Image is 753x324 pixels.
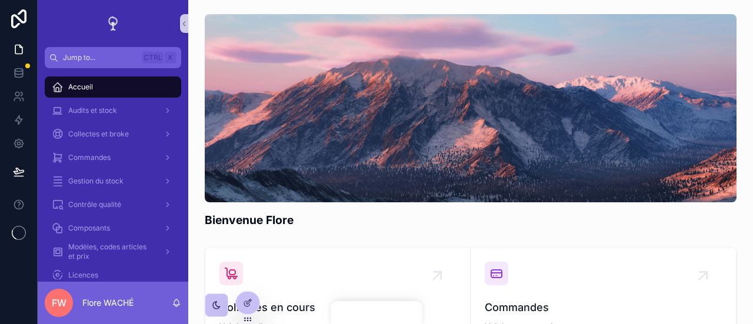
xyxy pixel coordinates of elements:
p: Flore WACHÉ [82,297,134,309]
span: Jump to... [63,53,138,62]
a: Composants [45,218,181,239]
span: Audits et stock [68,106,117,115]
h1: Bienvenue Flore [205,212,294,228]
span: Collectes et broke [68,129,129,139]
span: Gestion du stock [68,176,124,186]
span: K [166,53,175,62]
div: scrollable content [38,68,188,282]
button: Jump to...CtrlK [45,47,181,68]
span: Accueil [68,82,93,92]
span: FW [52,296,66,310]
a: Collectes et broke [45,123,181,145]
span: Modèles, codes articles et prix [68,242,154,261]
span: Commandes [68,153,111,162]
span: Collectes en cours [219,299,456,316]
span: Contrôle qualité [68,200,121,209]
span: Composants [68,223,110,233]
a: Modèles, codes articles et prix [45,241,181,262]
a: Audits et stock [45,100,181,121]
a: Commandes [45,147,181,168]
span: Commandes [485,299,722,316]
a: Accueil [45,76,181,98]
span: Ctrl [142,52,164,64]
a: Gestion du stock [45,171,181,192]
span: Licences [68,270,98,280]
a: Licences [45,265,181,286]
img: App logo [104,14,122,33]
a: Contrôle qualité [45,194,181,215]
